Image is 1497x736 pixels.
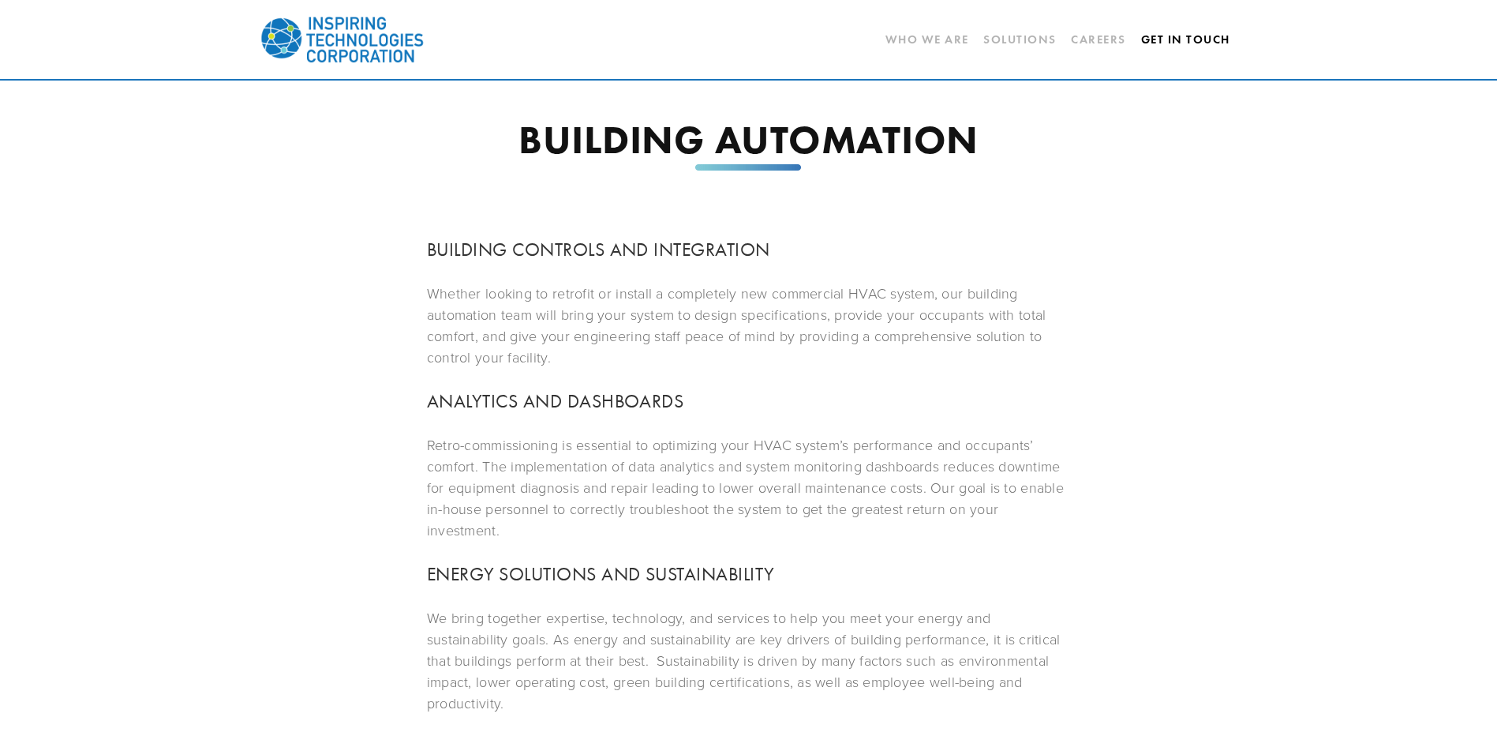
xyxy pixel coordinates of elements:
[427,120,1070,160] h1: BUILDING AUTOMATION
[1141,26,1230,53] a: Get In Touch
[427,235,1070,264] h3: BUILDING CONTROLS AND INTEGRATION
[427,283,1070,368] p: Whether looking to retrofit or install a completely new commercial HVAC system, our building auto...
[1071,26,1126,53] a: Careers
[260,4,425,75] img: Inspiring Technologies Corp – A Building Technologies Company
[885,26,969,53] a: Who We Are
[427,560,1070,588] h3: ENERGY SOLUTIONS AND SUSTAINABILITY
[427,607,1070,714] p: We bring together expertise, technology, and services to help you meet your energy and sustainabi...
[427,387,1070,415] h3: ANALYTICS AND DASHBOARDS
[983,32,1057,47] a: Solutions
[427,434,1070,541] p: Retro-commissioning is essential to optimizing your HVAC system’s performance and occupants’ comf...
